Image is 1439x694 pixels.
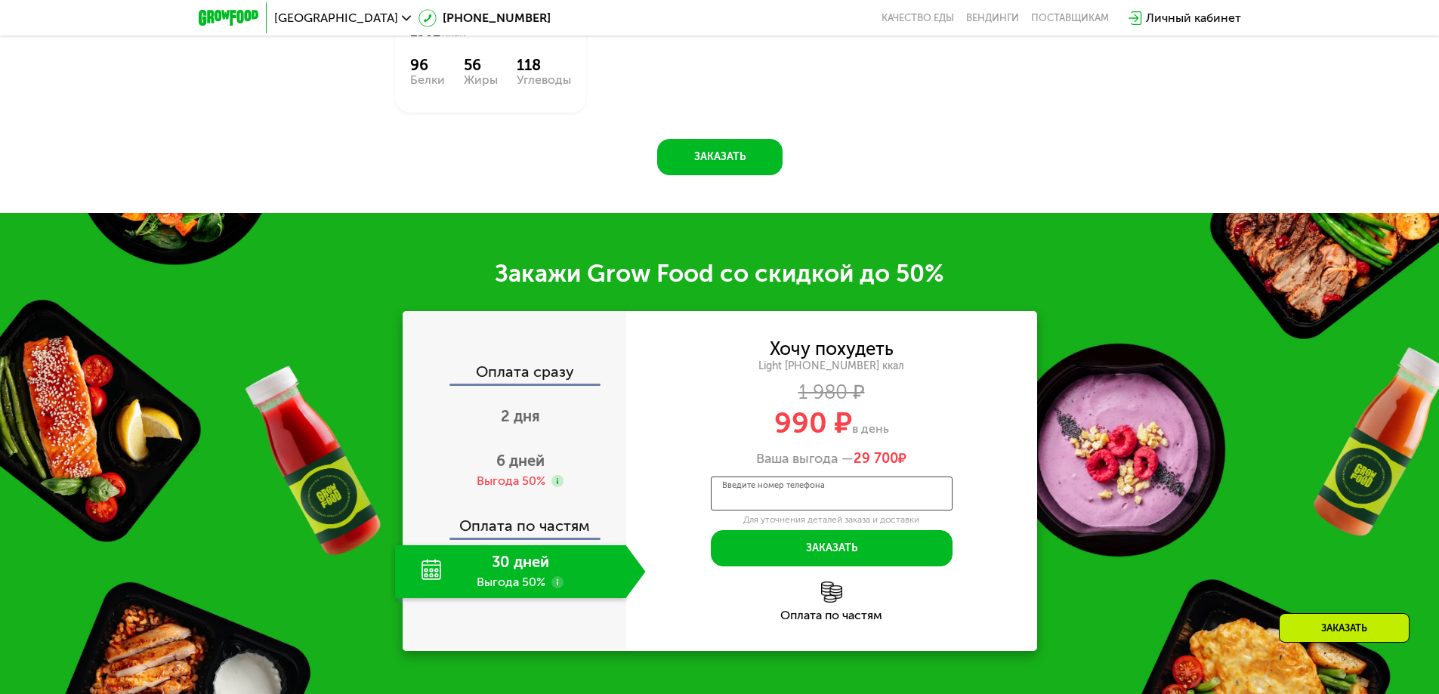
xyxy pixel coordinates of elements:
a: Качество еды [882,12,954,24]
div: Выгода 50% [477,473,545,489]
div: Ваша выгода — [626,451,1037,467]
span: 990 ₽ [774,406,852,440]
span: ₽ [854,451,906,467]
div: Light [PHONE_NUMBER] ккал [626,359,1037,373]
span: [GEOGRAPHIC_DATA] [274,12,398,24]
div: 56 [464,56,498,74]
div: Углеводы [517,74,571,86]
div: 1 980 ₽ [626,384,1037,401]
div: Оплата сразу [404,364,626,384]
div: Заказать [1279,613,1410,643]
div: Белки [410,74,445,86]
a: [PHONE_NUMBER] [418,9,551,27]
div: Оплата по частям [404,503,626,538]
div: Для уточнения деталей заказа и доставки [711,514,953,526]
div: 118 [517,56,571,74]
button: Заказать [711,530,953,566]
div: поставщикам [1031,12,1109,24]
div: Хочу похудеть [770,341,894,357]
img: l6xcnZfty9opOoJh.png [821,581,842,603]
span: в день [852,421,889,436]
div: 96 [410,56,445,74]
a: Вендинги [966,12,1019,24]
span: 2 дня [501,407,540,425]
div: Жиры [464,74,498,86]
label: Введите номер телефона [722,481,825,489]
span: 29 700 [854,450,898,467]
button: Заказать [657,139,783,175]
div: Личный кабинет [1146,9,1241,27]
span: 6 дней [496,452,545,470]
div: Оплата по частям [626,609,1037,622]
